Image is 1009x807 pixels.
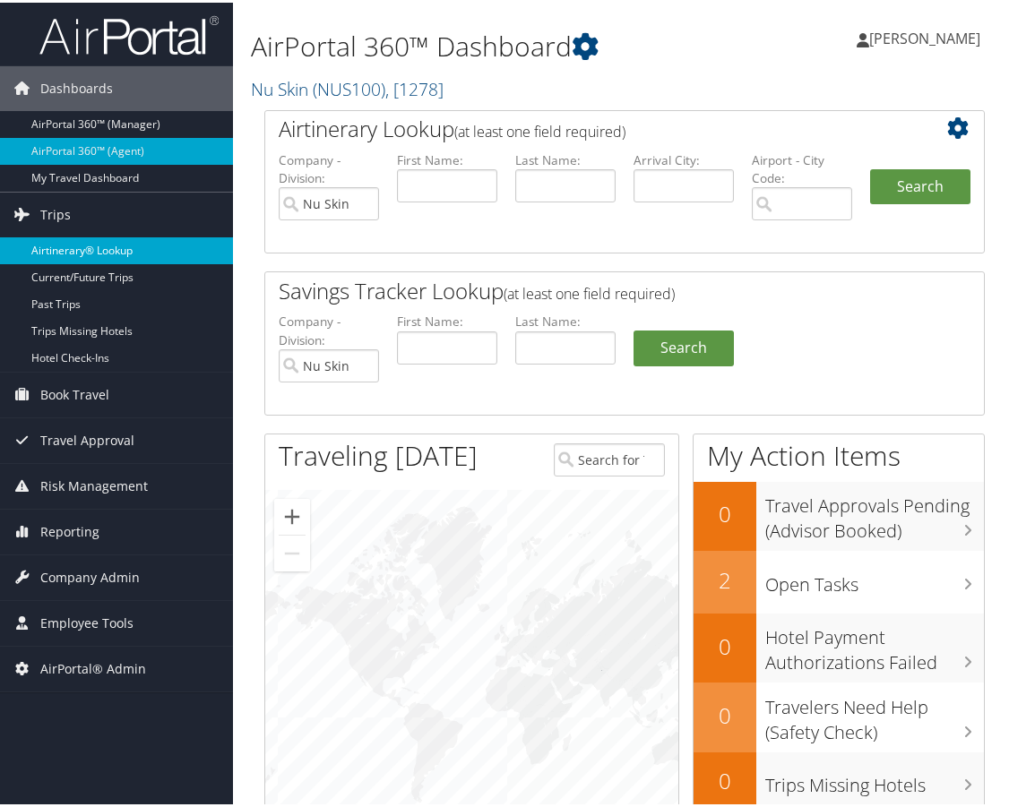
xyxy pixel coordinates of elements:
span: [PERSON_NAME] [869,26,980,46]
h1: My Action Items [694,434,984,472]
h2: 0 [694,763,756,794]
img: airportal-logo.png [39,12,219,54]
h2: Airtinerary Lookup [279,111,910,142]
a: Nu Skin [251,74,444,99]
span: Travel Approval [40,416,134,460]
h3: Trips Missing Hotels [765,761,984,795]
h1: Traveling [DATE] [279,434,478,472]
h3: Open Tasks [765,561,984,595]
a: 0Travelers Need Help (Safety Check) [694,680,984,749]
input: search accounts [279,347,379,380]
span: Risk Management [40,461,148,506]
span: Employee Tools [40,598,134,643]
h2: Savings Tracker Lookup [279,273,910,304]
label: First Name: [397,149,497,167]
label: First Name: [397,310,497,328]
span: Reporting [40,507,99,552]
a: 0Travel Approvals Pending (Advisor Booked) [694,479,984,548]
h2: 0 [694,496,756,527]
a: 2Open Tasks [694,548,984,611]
button: Zoom in [274,496,310,532]
span: ( NUS100 ) [313,74,385,99]
label: Last Name: [515,310,616,328]
button: Search [870,167,970,202]
span: (at least one field required) [454,119,625,139]
button: Zoom out [274,533,310,569]
a: [PERSON_NAME] [857,9,998,63]
label: Last Name: [515,149,616,167]
span: Trips [40,190,71,235]
h3: Travelers Need Help (Safety Check) [765,683,984,743]
a: Search [634,328,734,364]
input: Search for Traveler [554,441,665,474]
span: AirPortal® Admin [40,644,146,689]
h2: 0 [694,698,756,728]
span: Dashboards [40,64,113,108]
h1: AirPortal 360™ Dashboard [251,25,749,63]
a: 0Hotel Payment Authorizations Failed [694,611,984,680]
h2: 0 [694,629,756,659]
label: Arrival City: [634,149,734,167]
span: Company Admin [40,553,140,597]
label: Airport - City Code: [752,149,852,185]
label: Company - Division: [279,310,379,347]
h3: Travel Approvals Pending (Advisor Booked) [765,482,984,541]
span: (at least one field required) [504,281,675,301]
h3: Hotel Payment Authorizations Failed [765,614,984,673]
h2: 2 [694,562,756,593]
span: , [ 1278 ] [385,74,444,99]
span: Book Travel [40,370,109,415]
label: Company - Division: [279,149,379,185]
